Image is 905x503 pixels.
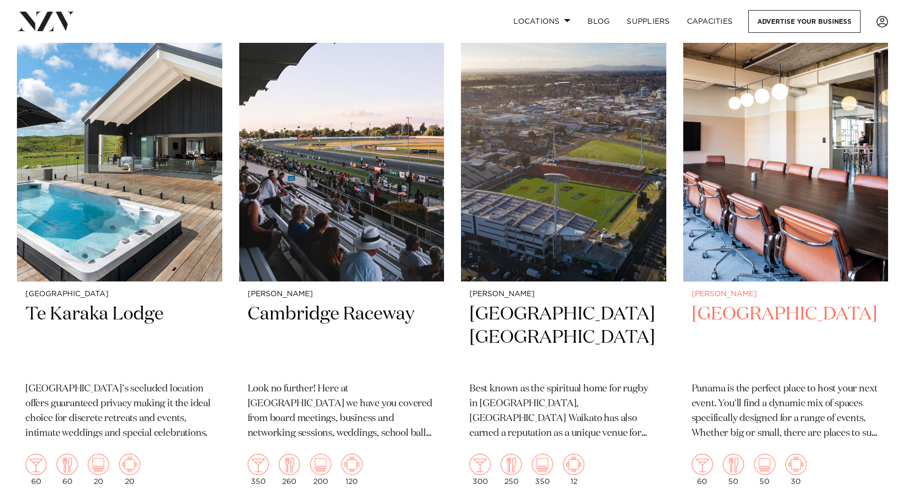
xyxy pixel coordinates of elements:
div: 60 [25,454,47,486]
img: cocktail.png [692,454,713,475]
a: [PERSON_NAME] [GEOGRAPHIC_DATA] Panama is the perfect place to host your next event. You'll find ... [683,7,889,494]
a: [GEOGRAPHIC_DATA] Te Karaka Lodge [GEOGRAPHIC_DATA]’s secluded location offers guaranteed privacy... [17,7,222,494]
h2: [GEOGRAPHIC_DATA] [GEOGRAPHIC_DATA] [469,303,658,374]
img: theatre.png [88,454,109,475]
small: [GEOGRAPHIC_DATA] [25,290,214,298]
h2: Cambridge Raceway [248,303,436,374]
a: [PERSON_NAME] [GEOGRAPHIC_DATA] [GEOGRAPHIC_DATA] Best known as the spiritual home for rugby in [... [461,7,666,494]
div: 350 [532,454,553,486]
img: theatre.png [532,454,553,475]
a: [PERSON_NAME] Cambridge Raceway Look no further! Here at [GEOGRAPHIC_DATA] we have you covered fr... [239,7,445,494]
p: Panama is the perfect place to host your next event. You'll find a dynamic mix of spaces specific... [692,382,880,441]
small: [PERSON_NAME] [469,290,658,298]
p: [GEOGRAPHIC_DATA]’s secluded location offers guaranteed privacy making it the ideal choice for di... [25,382,214,441]
p: Look no further! Here at [GEOGRAPHIC_DATA] we have you covered from board meetings, business and ... [248,382,436,441]
a: Advertise your business [748,10,861,33]
img: meeting.png [341,454,363,475]
small: [PERSON_NAME] [248,290,436,298]
img: theatre.png [310,454,331,475]
div: 120 [341,454,363,486]
small: [PERSON_NAME] [692,290,880,298]
img: meeting.png [119,454,140,475]
div: 30 [785,454,807,486]
a: SUPPLIERS [618,10,678,33]
div: 50 [754,454,775,486]
h2: [GEOGRAPHIC_DATA] [692,303,880,374]
img: dining.png [723,454,744,475]
div: 350 [248,454,269,486]
div: 250 [501,454,522,486]
div: 12 [563,454,584,486]
div: 20 [119,454,140,486]
img: meeting.png [563,454,584,475]
img: dining.png [501,454,522,475]
a: Locations [505,10,579,33]
div: 20 [88,454,109,486]
p: Best known as the spiritual home for rugby in [GEOGRAPHIC_DATA], [GEOGRAPHIC_DATA] Waikato has al... [469,382,658,441]
h2: Te Karaka Lodge [25,303,214,374]
img: nzv-logo.png [17,12,75,31]
img: cocktail.png [25,454,47,475]
a: Capacities [678,10,741,33]
div: 200 [310,454,331,486]
div: 300 [469,454,491,486]
div: 60 [57,454,78,486]
img: meeting.png [785,454,807,475]
div: 60 [692,454,713,486]
img: theatre.png [754,454,775,475]
img: dining.png [279,454,300,475]
a: BLOG [579,10,618,33]
img: cocktail.png [248,454,269,475]
div: 50 [723,454,744,486]
div: 260 [279,454,300,486]
img: dining.png [57,454,78,475]
img: cocktail.png [469,454,491,475]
